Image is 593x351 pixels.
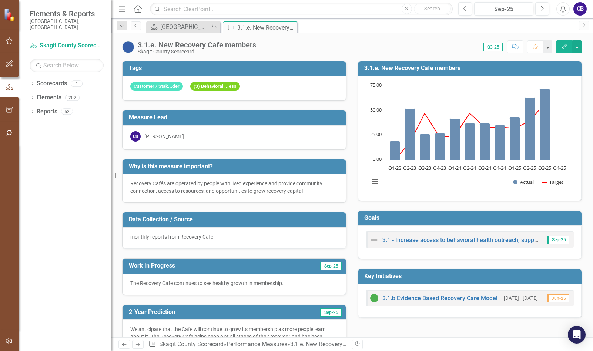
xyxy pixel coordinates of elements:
text: Q4-23 [433,165,446,171]
small: [GEOGRAPHIC_DATA], [GEOGRAPHIC_DATA] [30,18,104,30]
text: 50.00 [370,106,382,113]
path: Q4-24, 35. Actual. [495,125,505,160]
h3: Work In Progress [129,262,272,269]
small: [DATE] - [DATE] [504,295,538,302]
span: Jun-25 [547,294,569,302]
path: Q1-23, 19. Actual. [390,141,400,160]
path: Q2-23, 52. Actual. [405,108,415,160]
path: Q2-25, 63. Actual. [525,97,535,160]
text: Q3-23 [418,165,431,171]
p: The Recovery Cafe continues to see healthy growth in membership. [130,279,338,287]
span: Q3-25 [483,43,503,51]
input: Search Below... [30,59,104,72]
path: Q3-25, 72. Actual. [540,89,550,160]
a: Performance Measures [227,341,287,348]
img: No Information [122,41,134,53]
div: monthly reports from Recovery Café [130,233,338,241]
a: [GEOGRAPHIC_DATA] Page [148,22,209,32]
path: Q3-24, 37. Actual. [480,123,490,160]
input: Search ClearPoint... [150,3,453,16]
text: Q1-25 [508,165,521,171]
text: Q4-25 [553,165,566,171]
path: Q1-24, 42. Actual. [450,118,460,160]
text: Q1-24 [448,165,462,171]
h3: Goals [364,215,578,221]
a: 3.1 - Increase access to behavioral health outreach, support, and services. [382,236,580,244]
path: Q4-23, 27. Actual. [435,133,445,160]
button: View chart menu, Chart [370,176,380,187]
a: Scorecards [37,79,67,88]
button: Sep-25 [474,2,533,16]
button: Show Actual [513,179,534,185]
div: CB [130,131,141,142]
div: [GEOGRAPHIC_DATA] Page [160,22,209,32]
text: Q2-24 [463,165,476,171]
path: Q2-24, 37. Actual. [465,123,475,160]
img: On Target [370,294,379,302]
a: Skagit County Scorecard [30,42,104,50]
span: Sep-25 [320,262,342,270]
span: Search [424,6,440,11]
img: Not Defined [370,235,379,244]
div: » » [148,340,346,349]
div: 3.1.e. New Recovery Cafe members [138,41,256,49]
div: Sep-25 [477,5,531,14]
div: 202 [65,95,80,101]
h3: 2-Year Prediction [129,309,272,315]
text: 0.00 [373,156,382,162]
div: Chart. Highcharts interactive chart. [366,82,574,193]
text: 75.00 [370,82,382,88]
h3: Tags [129,65,342,72]
span: Sep-25 [320,308,342,317]
text: Q1-23 [388,165,401,171]
span: (3) Behavioral ...ess [190,82,240,91]
text: Q2-23 [403,165,416,171]
span: Sep-25 [547,236,569,244]
h3: Why is this measure important? [129,163,342,170]
text: Q2-25 [523,165,536,171]
img: ClearPoint Strategy [3,8,17,22]
div: 1 [71,80,83,87]
path: Q3-23, 26. Actual. [420,134,430,160]
button: Search [414,4,451,14]
h3: Key Initiatives [364,273,578,279]
text: 25.00 [370,131,382,138]
div: Open Intercom Messenger [568,326,586,344]
h3: Measure Lead [129,114,342,121]
span: Customer / Stak...der [130,82,183,91]
text: Q3-25 [538,165,551,171]
button: CB [573,2,587,16]
span: Elements & Reports [30,9,104,18]
button: Show Target [542,179,564,185]
div: 3.1.e. New Recovery Cafe members [290,341,382,348]
path: Q1-25, 43. Actual. [510,117,520,160]
h3: 3.1.e. New Recovery Cafe members [364,65,578,72]
h3: Data Collection / Source [129,216,342,223]
div: [PERSON_NAME] [144,133,184,140]
text: Q3-24 [478,165,492,171]
div: Recovery Cafés are operated by people with lived experience and provide community connection, acc... [130,180,338,195]
div: 52 [61,109,73,115]
a: Elements [37,93,61,102]
svg: Interactive chart [366,82,571,193]
div: 3.1.e. New Recovery Cafe members [237,23,295,32]
a: Skagit County Scorecard [159,341,224,348]
div: Skagit County Scorecard [138,49,256,54]
a: Reports [37,107,57,116]
a: 3.1.b Evidence Based Recovery Care Model [382,295,497,302]
text: Q4-24 [493,165,506,171]
p: We anticipate that the Cafe will continue to grow its membership as more people learn about it. T... [130,325,338,348]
